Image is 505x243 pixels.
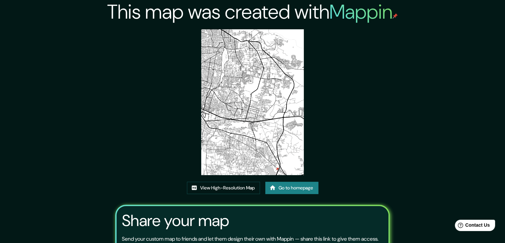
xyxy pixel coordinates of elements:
a: Go to homepage [265,182,318,194]
p: Send your custom map to friends and let them design their own with Mappin — share this link to gi... [122,235,379,243]
a: View High-Resolution Map [187,182,260,194]
img: mappin-pin [392,13,398,19]
img: created-map [201,29,304,175]
h3: Share your map [122,211,229,230]
iframe: Help widget launcher [446,217,498,236]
